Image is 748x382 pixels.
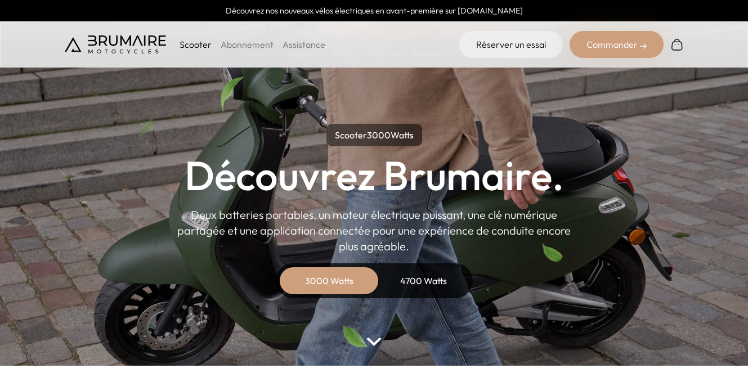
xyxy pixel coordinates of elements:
p: Scooter Watts [326,124,422,146]
p: Deux batteries portables, un moteur électrique puissant, une clé numérique partagée et une applic... [177,207,571,254]
div: Commander [570,31,664,58]
div: 3000 Watts [284,267,374,294]
h1: Découvrez Brumaire. [185,155,564,196]
span: 3000 [367,129,391,141]
a: Assistance [283,39,325,50]
a: Réserver un essai [459,31,563,58]
img: arrow-bottom.png [366,338,381,346]
img: Brumaire Motocycles [65,35,166,53]
img: right-arrow-2.png [640,43,647,50]
img: Panier [670,38,684,51]
a: Abonnement [221,39,274,50]
p: Scooter [180,38,212,51]
div: 4700 Watts [379,267,469,294]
